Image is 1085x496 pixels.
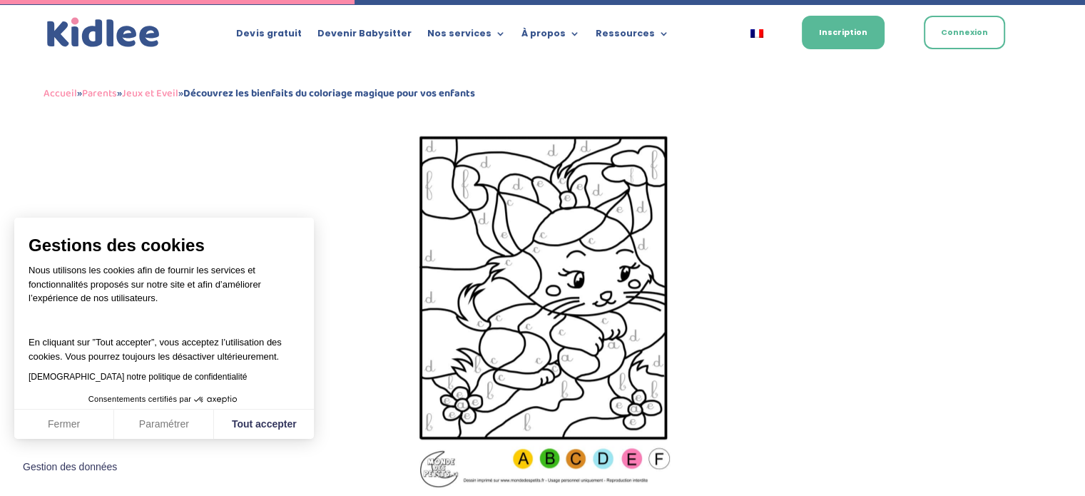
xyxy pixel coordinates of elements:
[414,126,672,492] img: coloriage magique : un chat
[236,29,301,44] a: Devis gratuit
[183,85,475,102] strong: Découvrez les bienfaits du coloriage magique pour vos enfants
[214,410,314,440] button: Tout accepter
[44,14,163,51] img: logo_kidlee_bleu
[81,390,247,409] button: Consentements certifiés par
[14,452,126,482] button: Fermer le widget sans consentement
[44,85,77,102] a: Accueil
[194,378,237,421] svg: Axeptio
[750,29,763,38] img: Français
[14,410,114,440] button: Fermer
[29,235,300,256] span: Gestions des cookies
[88,395,191,403] span: Consentements certifiés par
[317,29,411,44] a: Devenir Babysitter
[521,29,579,44] a: À propos
[29,322,300,364] p: En cliquant sur ”Tout accepter”, vous acceptez l’utilisation des cookies. Vous pourrez toujours l...
[29,263,300,315] p: Nous utilisons les cookies afin de fournir les services et fonctionnalités proposés sur notre sit...
[114,410,214,440] button: Paramétrer
[82,85,117,102] a: Parents
[44,14,163,51] a: Kidlee Logo
[924,16,1005,49] a: Connexion
[595,29,668,44] a: Ressources
[122,85,178,102] a: Jeux et Eveil
[44,85,475,102] span: » » »
[23,461,117,474] span: Gestion des données
[29,372,247,382] a: [DEMOGRAPHIC_DATA] notre politique de confidentialité
[427,29,505,44] a: Nos services
[802,16,885,49] a: Inscription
